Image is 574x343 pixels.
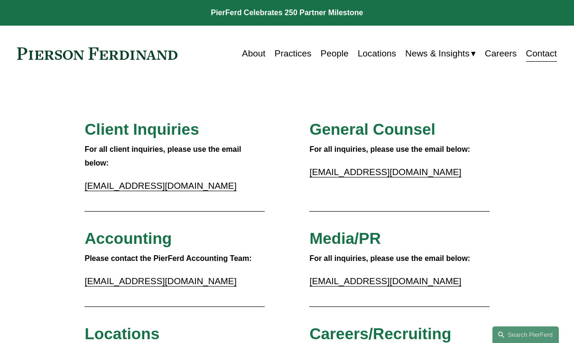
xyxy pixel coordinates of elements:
[309,325,451,343] span: Careers/Recruiting
[526,45,557,63] a: Contact
[309,121,435,138] span: General Counsel
[84,254,251,262] strong: Please contact the PierFerd Accounting Team:
[309,145,470,153] strong: For all inquiries, please use the email below:
[309,254,470,262] strong: For all inquiries, please use the email below:
[309,167,461,177] a: [EMAIL_ADDRESS][DOMAIN_NAME]
[84,325,159,343] span: Locations
[309,276,461,286] a: [EMAIL_ADDRESS][DOMAIN_NAME]
[84,121,199,138] span: Client Inquiries
[84,181,236,191] a: [EMAIL_ADDRESS][DOMAIN_NAME]
[242,45,265,63] a: About
[321,45,349,63] a: People
[84,230,172,247] span: Accounting
[275,45,312,63] a: Practices
[358,45,396,63] a: Locations
[485,45,517,63] a: Careers
[492,326,559,343] a: Search this site
[405,45,475,63] a: folder dropdown
[84,276,236,286] a: [EMAIL_ADDRESS][DOMAIN_NAME]
[405,46,469,62] span: News & Insights
[84,145,243,167] strong: For all client inquiries, please use the email below:
[309,230,380,247] span: Media/PR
